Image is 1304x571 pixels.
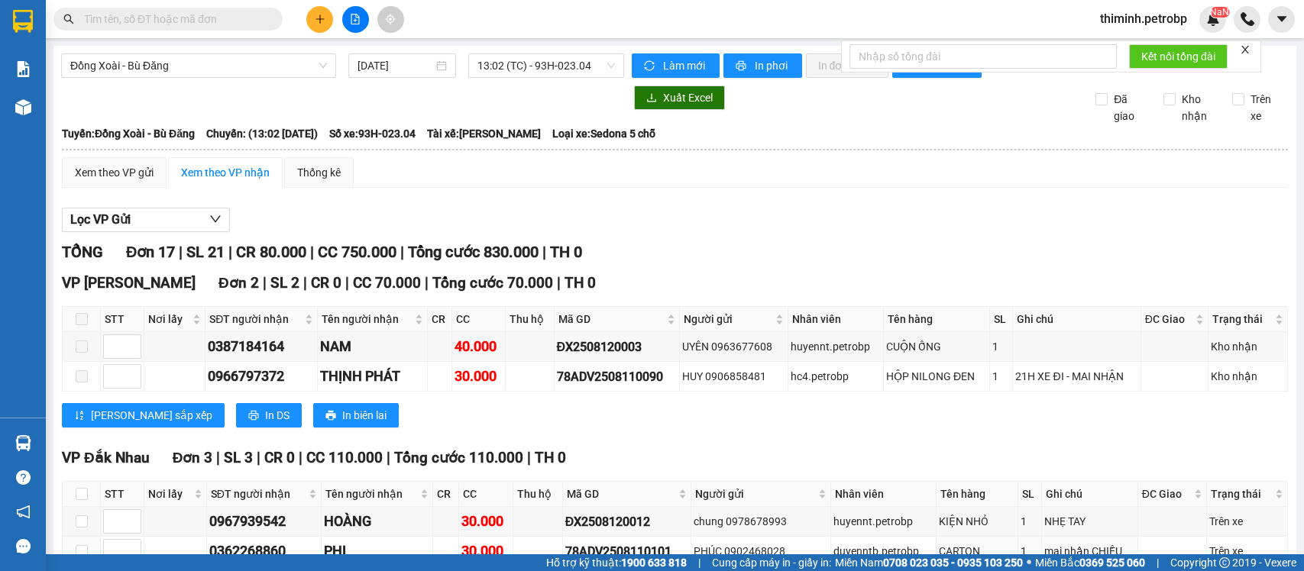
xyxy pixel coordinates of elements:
span: TH 0 [535,449,566,466]
span: Trạng thái [1211,486,1272,502]
span: Nơi lấy [148,311,189,327]
span: CR 0 [311,274,341,292]
strong: 0369 525 060 [1079,556,1145,569]
span: Người gửi [695,486,815,502]
span: CC 750.000 [318,243,396,261]
span: SĐT người nhận [211,486,306,502]
span: | [425,274,429,292]
span: TỔNG [62,243,103,261]
div: 0387184164 [208,336,315,357]
span: | [400,243,404,261]
button: syncLàm mới [632,53,720,78]
th: Thu hộ [513,482,563,507]
input: Tìm tên, số ĐT hoặc mã đơn [84,11,264,27]
span: copyright [1219,557,1230,568]
span: TH 0 [565,274,596,292]
input: Nhập số tổng đài [849,44,1117,69]
div: Xem theo VP gửi [75,164,154,181]
span: VP [PERSON_NAME] [62,274,196,292]
div: 78ADV2508110090 [557,367,678,386]
span: Tổng cước 830.000 [408,243,539,261]
button: printerIn biên lai [313,403,399,427]
span: | [1157,554,1159,571]
span: CC 110.000 [306,449,383,466]
button: sort-ascending[PERSON_NAME] sắp xếp [62,403,225,427]
div: ĐX2508120003 [557,337,678,356]
span: In DS [265,407,290,424]
span: SL 2 [270,274,299,292]
span: down [209,213,222,225]
span: question-circle [16,470,31,485]
span: | [698,554,701,571]
th: SL [1018,482,1042,507]
span: sort-ascending [74,410,85,422]
th: CR [433,482,458,507]
span: notification [16,505,31,519]
span: CC 70.000 [353,274,421,292]
span: Lọc VP Gửi [70,210,131,229]
div: 21H XE ĐI - MAI NHẬN [1015,368,1137,385]
div: 1 [992,338,1010,355]
span: Nơi lấy [148,486,191,502]
span: Đã giao [1108,91,1152,124]
div: 78ADV2508110101 [565,542,688,561]
div: HỘP NILONG ĐEN [886,368,987,385]
div: HUY 0906858481 [682,368,785,385]
th: SL [990,307,1013,332]
img: icon-new-feature [1206,12,1220,26]
sup: NaN [1210,7,1229,18]
div: Trên xe [1209,513,1285,530]
div: 1 [1021,543,1039,560]
span: SĐT người nhận [209,311,302,327]
span: printer [248,410,259,422]
span: Tổng cước 110.000 [394,449,523,466]
span: search [63,14,74,24]
div: HOÀNG [324,511,430,532]
th: Tên hàng [937,482,1018,507]
span: Tổng cước 70.000 [432,274,553,292]
span: Hỗ trợ kỹ thuật: [546,554,687,571]
span: download [646,92,657,105]
div: mai nhận CHIỀU [1044,543,1135,560]
td: HOÀNG [322,507,433,537]
span: ĐC Giao [1142,486,1191,502]
span: Đơn 2 [218,274,259,292]
button: plus [306,6,333,33]
th: Tên hàng [884,307,990,332]
img: warehouse-icon [15,435,31,451]
div: PHI [324,540,430,562]
span: | [542,243,546,261]
div: 30.000 [455,366,503,387]
span: printer [325,410,336,422]
td: 0967939542 [207,507,322,537]
span: | [179,243,183,261]
th: Ghi chú [1042,482,1138,507]
div: 30.000 [461,511,510,532]
span: In biên lai [342,407,387,424]
span: Đơn 3 [173,449,213,466]
div: NHẸ TAY [1044,513,1135,530]
span: Làm mới [663,57,707,74]
div: 40.000 [455,336,503,357]
span: SL 3 [224,449,253,466]
span: | [303,274,307,292]
div: NAM [320,336,424,357]
span: Đồng Xoài - Bù Đăng [70,54,327,77]
strong: 0708 023 035 - 0935 103 250 [883,556,1023,569]
span: aim [385,14,396,24]
th: CR [428,307,453,332]
b: Tuyến: Đồng Xoài - Bù Đăng [62,127,195,140]
div: Xem theo VP nhận [181,164,270,181]
span: Trạng thái [1212,311,1272,327]
span: file-add [350,14,361,24]
div: CARTON [939,543,1015,560]
span: Người gửi [684,311,772,327]
img: solution-icon [15,61,31,77]
td: 0362268860 [207,537,322,566]
button: Kết nối tổng đài [1129,44,1228,69]
img: warehouse-icon [15,99,31,115]
div: 30.000 [461,540,510,562]
span: Tên người nhận [322,311,411,327]
th: Nhân viên [788,307,884,332]
div: huyennt.petrobp [791,338,881,355]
